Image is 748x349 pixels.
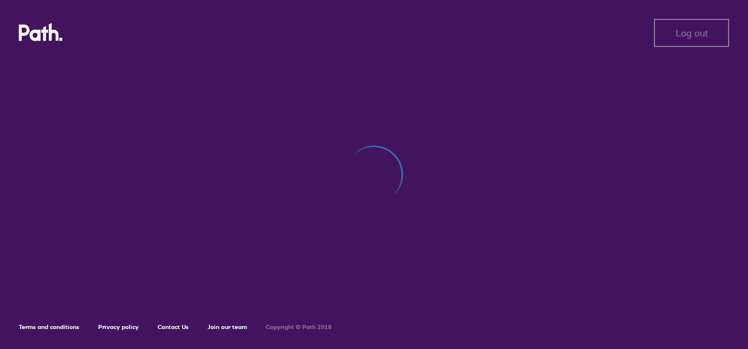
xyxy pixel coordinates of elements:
[266,324,332,331] h6: Copyright © Path 2018
[676,28,708,38] span: Log out
[208,323,247,331] a: Join our team
[98,323,139,331] a: Privacy policy
[158,323,189,331] a: Contact Us
[654,19,729,47] button: Log out
[19,323,79,331] a: Terms and conditions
